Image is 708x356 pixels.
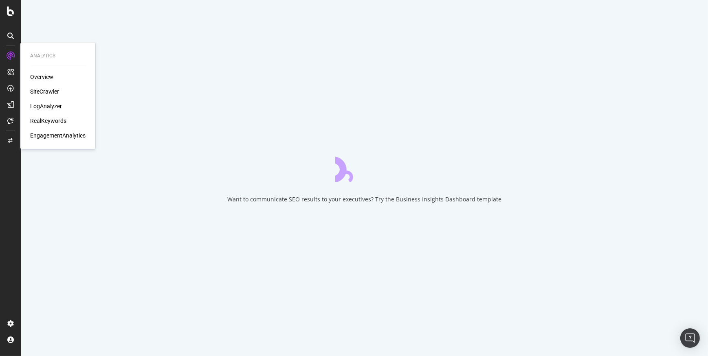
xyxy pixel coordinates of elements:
div: Open Intercom Messenger [680,328,700,348]
a: SiteCrawler [30,87,59,96]
a: EngagementAnalytics [30,131,86,140]
div: animation [335,153,394,182]
div: Want to communicate SEO results to your executives? Try the Business Insights Dashboard template [228,195,502,203]
a: Overview [30,73,53,81]
a: LogAnalyzer [30,102,62,110]
a: RealKeywords [30,117,66,125]
div: Analytics [30,52,86,59]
